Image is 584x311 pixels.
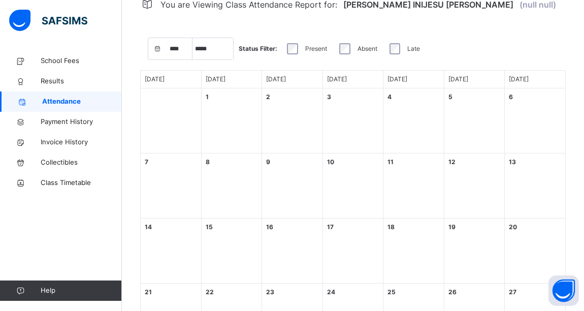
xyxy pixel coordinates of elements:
div: 7 [145,158,148,167]
div: Events for day 3 [323,88,384,153]
div: 11 [387,158,394,167]
span: Results [41,76,122,86]
div: 2 [266,92,270,102]
span: Invoice History [41,137,122,147]
div: 16 [266,223,273,232]
div: Events for day 4 [383,88,444,153]
div: 26 [448,288,457,297]
div: 23 [266,288,274,297]
label: Late [407,44,420,53]
div: Events for day 1 [202,88,263,153]
div: Day of Week [262,71,323,88]
div: Day of Week [383,71,444,88]
div: Events for day 16 [262,219,323,284]
div: 14 [145,223,152,232]
div: Events for day 14 [141,219,202,284]
div: 3 [327,92,331,102]
div: Events for day 5 [444,88,505,153]
div: Events for day 9 [262,153,323,219]
div: 27 [509,288,516,297]
div: Events for day 8 [202,153,263,219]
span: Help [41,286,121,296]
div: Day of Week [202,71,263,88]
div: Events for day 18 [383,219,444,284]
div: 8 [206,158,210,167]
div: Day of Week [141,71,202,88]
div: 19 [448,223,456,232]
div: Day of Week [323,71,384,88]
span: Collectibles [41,158,122,168]
div: Day of Week [505,71,566,88]
div: Events for day 12 [444,153,505,219]
div: 6 [509,92,513,102]
div: Events for day 19 [444,219,505,284]
div: 10 [327,158,334,167]
div: 17 [327,223,334,232]
div: 21 [145,288,152,297]
div: Events for day 10 [323,153,384,219]
div: 1 [206,92,209,102]
div: Events for day 15 [202,219,263,284]
div: 5 [448,92,452,102]
span: Payment History [41,117,122,127]
div: Events for day 2 [262,88,323,153]
div: Events for day 17 [323,219,384,284]
div: 20 [509,223,517,232]
img: safsims [9,10,87,31]
div: Events for day 20 [505,219,566,284]
div: 24 [327,288,335,297]
label: Present [305,44,327,53]
div: 9 [266,158,270,167]
div: 18 [387,223,395,232]
div: 13 [509,158,516,167]
div: 22 [206,288,214,297]
span: School Fees [41,56,122,66]
div: Day of Week [444,71,505,88]
span: Class Timetable [41,178,122,188]
div: 4 [387,92,392,102]
span: Status Filter: [239,44,277,53]
div: Empty Day [141,88,202,153]
div: 12 [448,158,456,167]
label: Absent [358,44,377,53]
div: 25 [387,288,396,297]
div: Events for day 7 [141,153,202,219]
div: 15 [206,223,213,232]
div: Events for day 6 [505,88,566,153]
div: Events for day 11 [383,153,444,219]
div: Events for day 13 [505,153,566,219]
button: Open asap [548,275,579,306]
span: Attendance [42,97,122,107]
